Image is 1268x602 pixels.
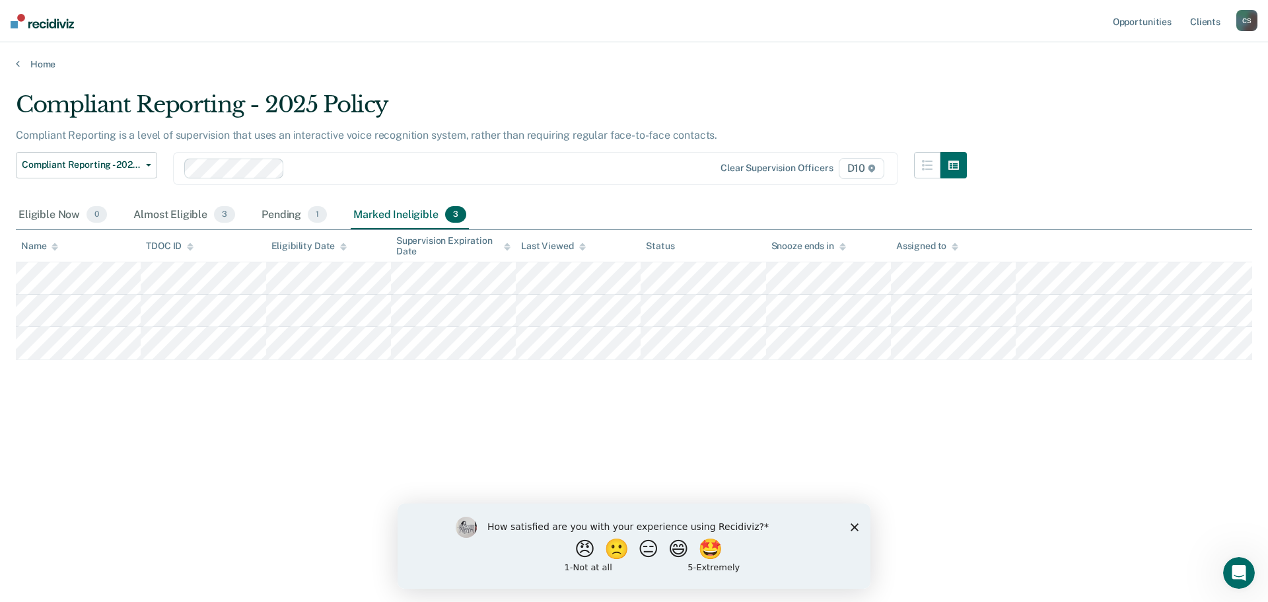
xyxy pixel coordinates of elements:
div: Name [21,241,58,252]
div: Clear supervision officers [721,163,833,174]
iframe: Intercom live chat [1223,557,1255,589]
div: Almost Eligible3 [131,201,238,230]
iframe: Survey by Kim from Recidiviz [398,504,870,589]
div: Status [646,241,674,252]
div: Snooze ends in [771,241,846,252]
p: Compliant Reporting is a level of supervision that uses an interactive voice recognition system, ... [16,129,717,141]
div: C S [1236,10,1257,31]
span: 0 [87,206,107,223]
button: Compliant Reporting - 2025 Policy [16,152,157,178]
div: Compliant Reporting - 2025 Policy [16,91,967,129]
div: Supervision Expiration Date [396,235,511,258]
div: Marked Ineligible3 [351,201,469,230]
span: 3 [214,206,235,223]
a: Home [16,58,1252,70]
img: Recidiviz [11,14,74,28]
button: CS [1236,10,1257,31]
span: 1 [308,206,327,223]
span: Compliant Reporting - 2025 Policy [22,159,141,170]
span: 3 [445,206,466,223]
div: Eligibility Date [271,241,347,252]
div: Eligible Now0 [16,201,110,230]
div: Last Viewed [521,241,585,252]
span: D10 [839,158,884,179]
div: Assigned to [896,241,958,252]
div: TDOC ID [146,241,194,252]
div: Pending1 [259,201,330,230]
